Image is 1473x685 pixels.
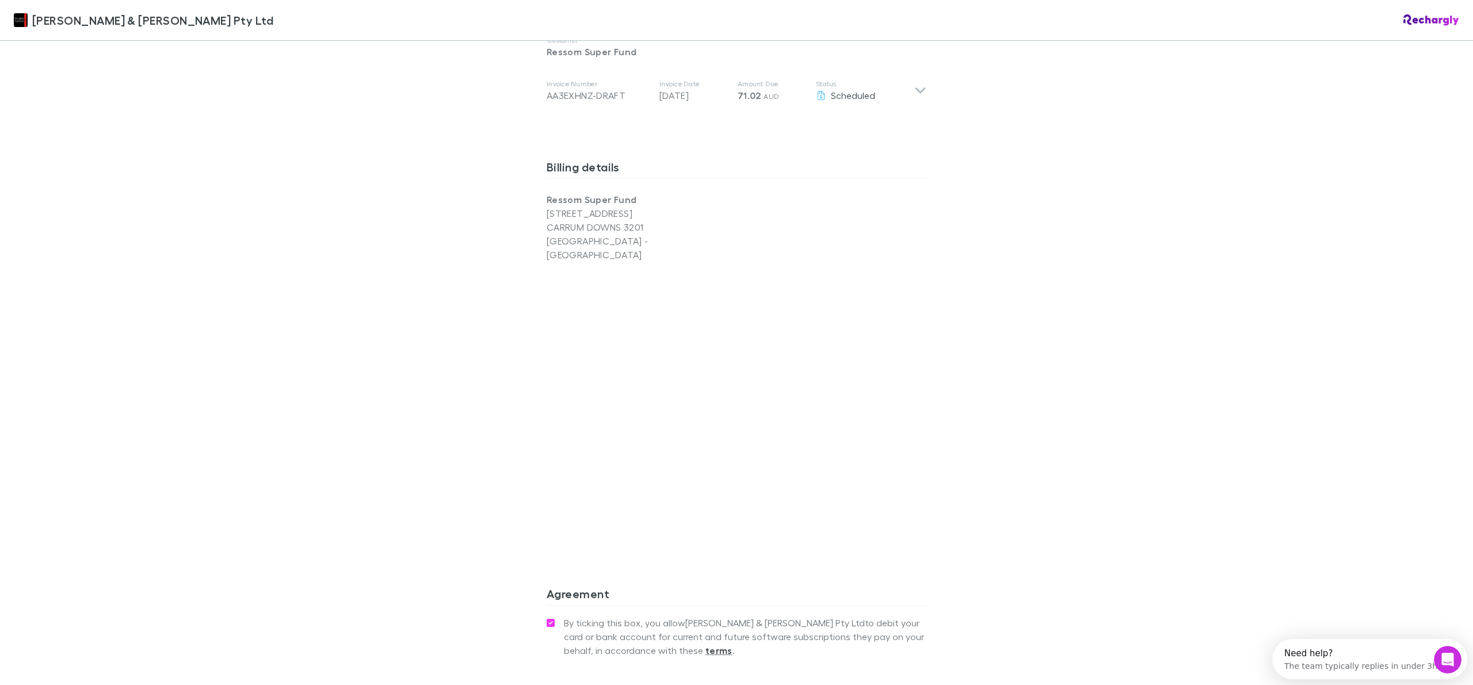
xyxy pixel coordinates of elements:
[12,19,165,31] div: The team typically replies in under 3h
[547,193,736,206] p: Ressom Super Fund
[1403,14,1459,26] img: Rechargly Logo
[738,90,761,101] span: 71.02
[537,68,936,114] div: Invoice NumberAA3EXHNZ-DRAFTInvoice Date[DATE]Amount Due71.02 AUDStatusScheduled
[547,206,736,220] p: [STREET_ADDRESS]
[659,89,728,102] p: [DATE]
[659,79,728,89] p: Invoice Date
[547,45,926,59] p: Ressom Super Fund
[1434,646,1461,673] iframe: Intercom live chat
[564,616,926,657] span: By ticking this box, you allow [PERSON_NAME] & [PERSON_NAME] Pty Ltd to debit your card or bank a...
[705,645,732,656] strong: terms
[547,234,736,262] p: [GEOGRAPHIC_DATA] - [GEOGRAPHIC_DATA]
[738,79,807,89] p: Amount Due
[547,160,926,178] h3: Billing details
[764,92,779,101] span: AUD
[547,220,736,234] p: CARRUM DOWNS 3201
[816,79,914,89] p: Status
[1272,639,1467,679] iframe: Intercom live chat discovery launcher
[831,90,875,101] span: Scheduled
[547,89,650,102] div: AA3EXHNZ-DRAFT
[5,5,199,36] div: Open Intercom Messenger
[32,12,273,29] span: [PERSON_NAME] & [PERSON_NAME] Pty Ltd
[544,269,929,533] iframe: Secure address input frame
[547,587,926,605] h3: Agreement
[12,10,165,19] div: Need help?
[547,79,650,89] p: Invoice Number
[14,13,28,27] img: Douglas & Harrison Pty Ltd's Logo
